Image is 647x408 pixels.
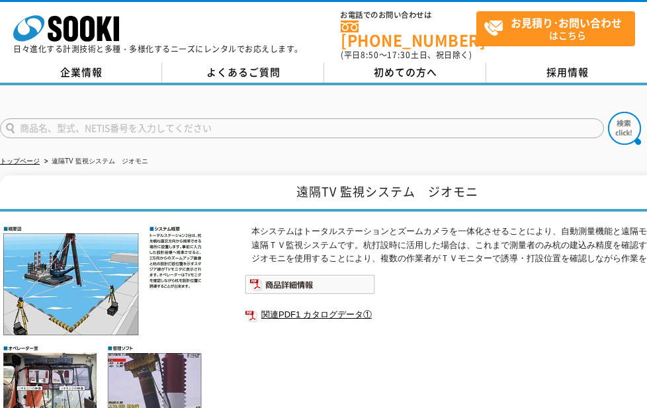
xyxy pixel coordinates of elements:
[13,45,303,53] p: 日々進化する計測技術と多種・多様化するニーズにレンタルでお応えします。
[324,63,486,83] a: 初めての方へ
[42,155,148,169] li: 遠隔TV 監視システム ジオモニ
[162,63,324,83] a: よくあるご質問
[361,49,379,61] span: 8:50
[341,49,472,61] span: (平日 ～ 土日、祝日除く)
[476,11,635,46] a: お見積り･お問い合わせはこちら
[341,11,476,19] span: お電話でのお問い合わせは
[245,282,375,292] a: 商品詳細情報システム
[387,49,411,61] span: 17:30
[245,274,375,294] img: 商品詳細情報システム
[374,65,437,79] span: 初めての方へ
[484,12,634,45] span: はこちら
[608,112,641,145] img: btn_search.png
[511,15,622,30] strong: お見積り･お問い合わせ
[341,20,476,48] a: [PHONE_NUMBER]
